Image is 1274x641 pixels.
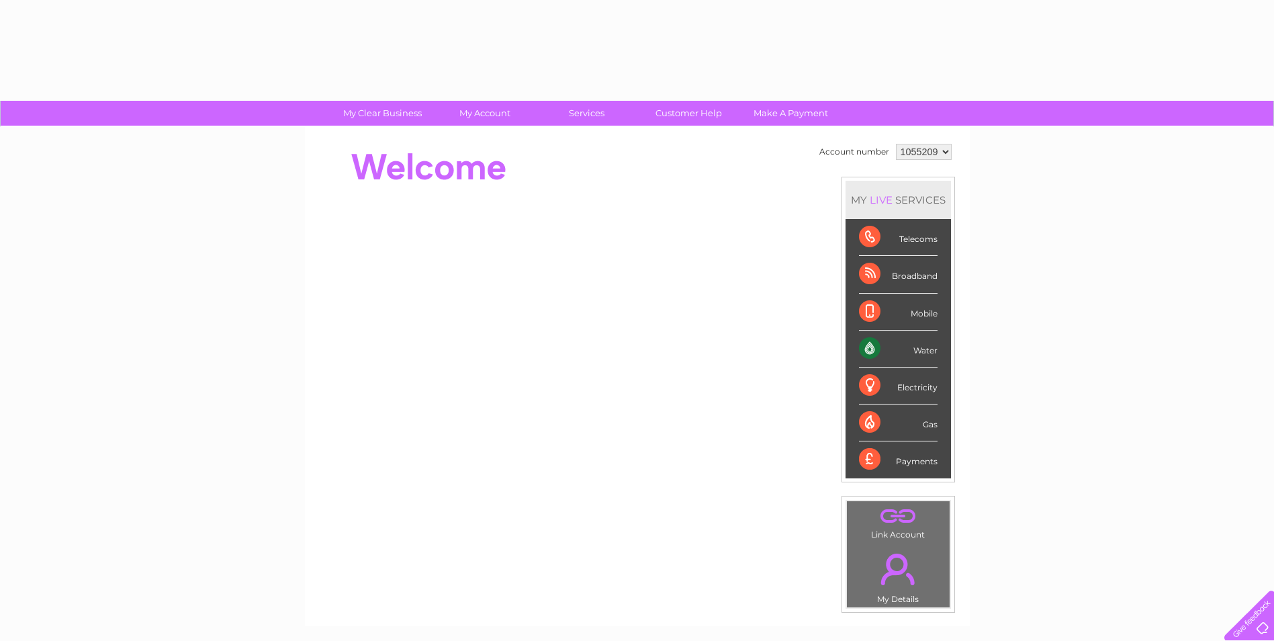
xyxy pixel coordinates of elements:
a: . [850,505,946,528]
div: Payments [859,441,938,478]
div: Broadband [859,256,938,293]
a: Services [531,101,642,126]
a: Make A Payment [735,101,846,126]
div: LIVE [867,194,895,206]
div: Water [859,331,938,368]
a: Customer Help [633,101,744,126]
a: My Clear Business [327,101,438,126]
div: MY SERVICES [846,181,951,219]
div: Gas [859,404,938,441]
div: Telecoms [859,219,938,256]
div: Mobile [859,294,938,331]
td: My Details [846,542,950,608]
div: Electricity [859,368,938,404]
a: My Account [429,101,540,126]
td: Account number [816,140,893,163]
td: Link Account [846,501,950,543]
a: . [850,546,946,593]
